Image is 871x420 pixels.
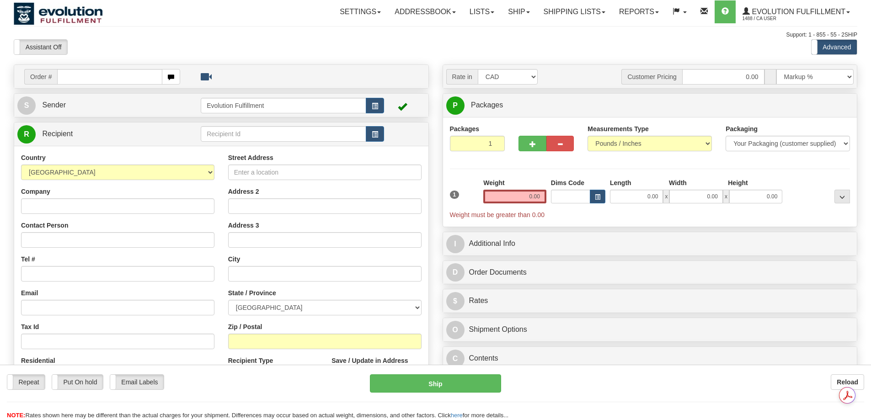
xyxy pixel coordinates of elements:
label: Packages [450,124,480,133]
span: S [17,96,36,115]
input: Sender Id [201,98,366,113]
a: Addressbook [388,0,463,23]
label: Company [21,187,50,196]
a: CContents [446,349,854,368]
a: P Packages [446,96,854,115]
span: 1 [450,191,460,199]
span: NOTE: [7,412,25,419]
label: Contact Person [21,221,68,230]
a: Reports [612,0,666,23]
a: OShipment Options [446,320,854,339]
label: Put On hold [52,375,103,389]
span: R [17,125,36,144]
span: Rate in [446,69,478,85]
label: Advanced [812,40,857,54]
a: DOrder Documents [446,263,854,282]
label: Address 2 [228,187,259,196]
span: C [446,350,465,368]
iframe: chat widget [850,163,870,256]
label: Height [728,178,748,187]
span: Evolution Fulfillment [750,8,845,16]
a: Ship [501,0,536,23]
div: Support: 1 - 855 - 55 - 2SHIP [14,31,857,39]
a: Shipping lists [537,0,612,23]
span: I [446,235,465,253]
span: 1488 / CA User [743,14,811,23]
label: Save / Update in Address Book [331,356,421,374]
span: Packages [471,101,503,109]
button: Ship [370,374,501,393]
span: D [446,263,465,282]
label: Width [669,178,687,187]
span: O [446,321,465,339]
label: Address 3 [228,221,259,230]
label: Tax Id [21,322,39,331]
label: Dims Code [551,178,584,187]
div: ... [834,190,850,203]
label: Residential [21,356,55,365]
input: Enter a location [228,165,422,180]
label: Length [610,178,631,187]
label: State / Province [228,288,276,298]
span: Weight must be greater than 0.00 [450,211,545,218]
label: Recipient Type [228,356,273,365]
a: Lists [463,0,501,23]
img: logo1488.jpg [14,2,103,25]
label: Street Address [228,153,273,162]
label: Zip / Postal [228,322,262,331]
span: Order # [24,69,57,85]
label: City [228,255,240,264]
a: S Sender [17,96,201,115]
label: Measurements Type [588,124,649,133]
a: here [451,412,463,419]
label: Tel # [21,255,35,264]
a: IAdditional Info [446,234,854,253]
a: R Recipient [17,125,181,144]
span: Recipient [42,130,73,138]
label: Repeat [7,375,45,389]
a: Evolution Fulfillment 1488 / CA User [736,0,857,23]
button: Reload [831,374,864,390]
label: Assistant Off [14,40,67,54]
label: Country [21,153,46,162]
label: Email [21,288,38,298]
label: Email Labels [110,375,164,389]
label: Weight [483,178,504,187]
span: Sender [42,101,66,109]
input: Recipient Id [201,126,366,142]
span: $ [446,292,465,310]
span: P [446,96,465,115]
span: x [723,190,729,203]
span: x [663,190,669,203]
label: Packaging [726,124,758,133]
a: $Rates [446,292,854,310]
b: Reload [837,378,858,386]
span: Customer Pricing [621,69,682,85]
a: Settings [333,0,388,23]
